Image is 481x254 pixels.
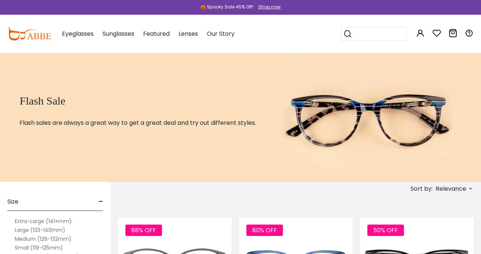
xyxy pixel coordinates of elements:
[98,193,103,211] span: -
[367,225,404,236] span: 50% OFF
[103,29,134,38] span: Sunglasses
[207,29,235,38] span: Our Story
[274,53,462,182] img: flash sale
[15,226,65,234] label: Large (133-140mm)
[7,27,51,40] img: abbeglasses.com
[15,243,63,252] label: Small (119-125mm)
[255,4,281,10] a: Shop now
[7,193,18,211] span: Size
[179,29,198,38] span: Lenses
[258,4,281,10] div: Shop now
[246,225,283,236] span: 80% OFF
[143,29,170,38] span: Featured
[411,184,433,193] span: Sort by:
[15,217,72,226] label: Extra-Large (141+mm)
[436,182,466,195] span: Relevance
[20,119,256,127] p: Flash sales are always a great way to get a great deal and try out different styles.
[20,94,256,107] h1: Flash Sale
[15,234,72,243] label: Medium (126-132mm)
[125,225,162,236] span: 88% OFF
[200,4,253,10] div: 🎃 Spooky Sale 45% Off!
[62,29,94,38] span: Eyeglasses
